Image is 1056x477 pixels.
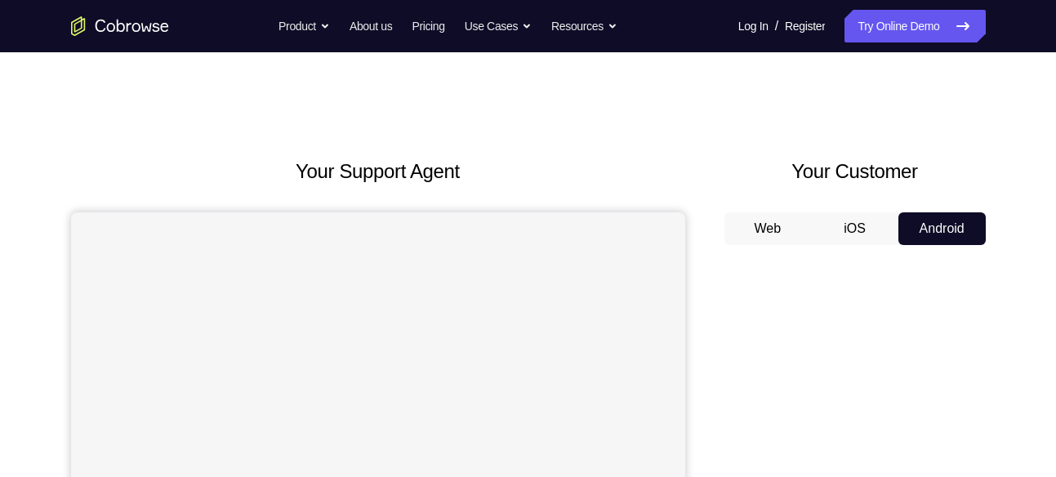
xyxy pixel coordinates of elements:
button: Web [724,212,812,245]
span: / [775,16,778,36]
a: About us [350,10,392,42]
a: Pricing [412,10,444,42]
a: Go to the home page [71,16,169,36]
a: Register [785,10,825,42]
button: Use Cases [465,10,532,42]
button: Resources [551,10,617,42]
a: Log In [738,10,769,42]
h2: Your Support Agent [71,157,685,186]
button: Android [898,212,986,245]
h2: Your Customer [724,157,986,186]
button: Product [278,10,330,42]
a: Try Online Demo [844,10,985,42]
button: iOS [811,212,898,245]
